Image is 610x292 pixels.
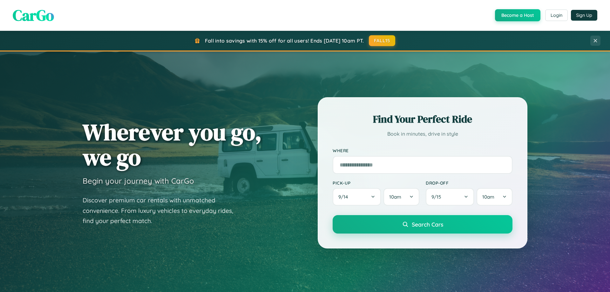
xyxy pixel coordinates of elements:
[83,176,194,186] h3: Begin your journey with CarGo
[333,129,512,139] p: Book in minutes, drive in style
[495,9,540,21] button: Become a Host
[383,188,419,206] button: 10am
[477,188,512,206] button: 10am
[333,215,512,234] button: Search Cars
[389,194,401,200] span: 10am
[369,35,396,46] button: FALL15
[545,10,568,21] button: Login
[426,180,512,186] label: Drop-off
[426,188,474,206] button: 9/15
[338,194,351,200] span: 9 / 14
[333,188,381,206] button: 9/14
[431,194,444,200] span: 9 / 15
[412,221,443,228] span: Search Cars
[205,37,364,44] span: Fall into savings with 15% off for all users! Ends [DATE] 10am PT.
[571,10,597,21] button: Sign Up
[333,180,419,186] label: Pick-up
[83,119,262,170] h1: Wherever you go, we go
[13,5,54,26] span: CarGo
[482,194,494,200] span: 10am
[333,148,512,153] label: Where
[83,195,241,226] p: Discover premium car rentals with unmatched convenience. From luxury vehicles to everyday rides, ...
[333,112,512,126] h2: Find Your Perfect Ride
